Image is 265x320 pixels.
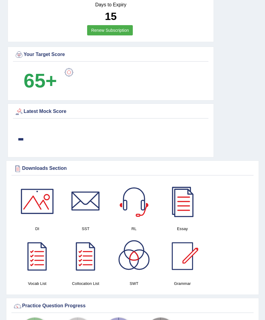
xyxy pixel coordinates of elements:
[87,25,133,35] a: Renew Subscription
[161,280,204,287] h4: Grammar
[161,226,204,232] h4: Essay
[16,280,58,287] h4: Vocab List
[105,10,117,22] b: 15
[24,70,57,92] b: 65+
[15,2,207,8] h4: Days to Expiry
[13,302,252,311] div: Practice Question Progress
[64,280,107,287] h4: Collocation List
[18,127,24,149] b: -
[15,107,207,116] div: Latest Mock Score
[64,226,107,232] h4: SST
[113,226,155,232] h4: RL
[113,280,155,287] h4: SWT
[13,164,252,173] div: Downloads Section
[16,226,58,232] h4: DI
[15,50,207,59] div: Your Target Score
